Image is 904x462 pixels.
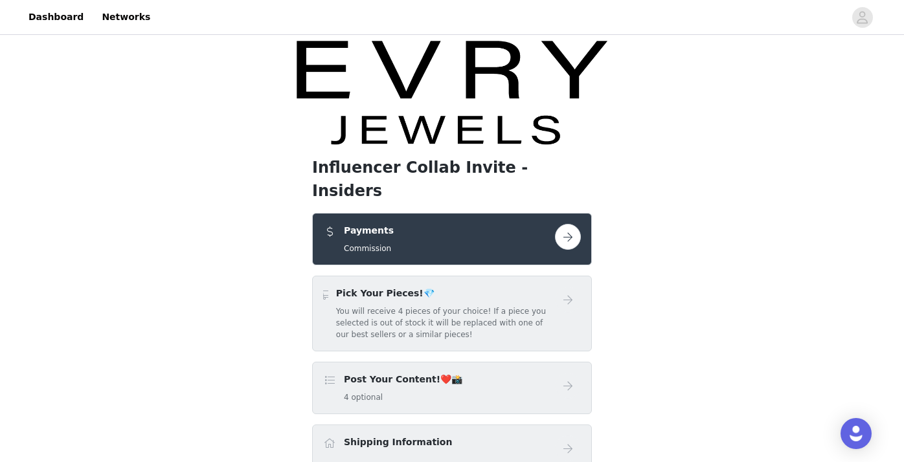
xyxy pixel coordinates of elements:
h5: Commission [344,243,394,254]
div: Open Intercom Messenger [841,418,872,449]
h1: Influencer Collab Invite - Insiders [312,156,592,203]
a: Dashboard [21,3,91,32]
div: Pick Your Pieces!💎 [312,276,592,351]
div: Payments [312,213,592,265]
h4: Pick Your Pieces!💎 [336,287,555,300]
h4: Payments [344,224,394,237]
h5: 4 optional [344,391,462,403]
h4: Post Your Content!❤️📸 [344,373,462,386]
a: Networks [94,3,158,32]
img: campaign image [297,38,607,146]
h4: Shipping Information [344,435,452,449]
div: avatar [856,7,868,28]
div: Post Your Content!❤️📸 [312,362,592,414]
h5: You will receive 4 pieces of your choice! If a piece you selected is out of stock it will be repl... [336,305,555,340]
